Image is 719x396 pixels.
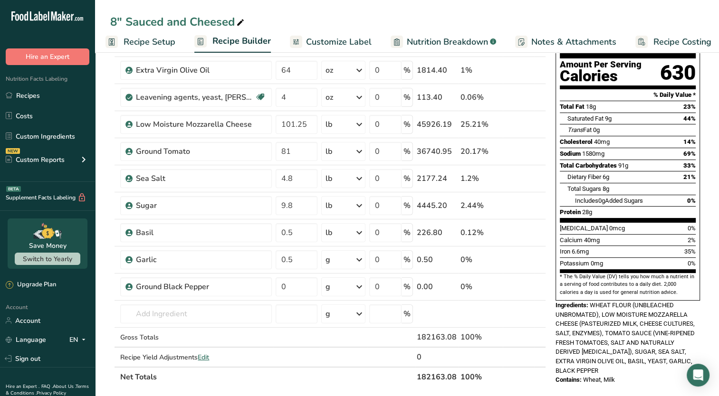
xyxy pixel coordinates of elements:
[306,36,372,48] span: Customize Label
[560,225,608,232] span: [MEDICAL_DATA]
[326,65,333,76] div: oz
[136,146,255,157] div: Ground Tomato
[23,255,72,264] span: Switch to Yearly
[583,376,615,383] span: Wheat, Milk
[591,260,603,267] span: 0mg
[53,383,76,390] a: About Us .
[326,119,332,130] div: lb
[582,208,592,216] span: 28g
[515,31,616,53] a: Notes & Attachments
[683,150,696,157] span: 69%
[460,65,501,76] div: 1%
[326,227,332,238] div: lb
[136,227,255,238] div: Basil
[6,280,56,290] div: Upgrade Plan
[567,126,583,133] i: Trans
[6,383,39,390] a: Hire an Expert .
[6,331,46,348] a: Language
[603,185,609,192] span: 8g
[567,115,604,122] span: Saturated Fat
[417,146,457,157] div: 36740.95
[560,273,696,296] section: * The % Daily Value (DV) tells you how much a nutrient in a serving of food contributes to a dail...
[556,302,695,374] span: WHEAT FLOUR (UNBLEACHED UNBROMATED), LOW MOISTURE MOZZARELLA CHEESE (PASTEURIZED MILK, CHEESE CUL...
[556,376,582,383] span: Contains:
[460,281,501,292] div: 0%
[683,138,696,145] span: 14%
[567,126,592,133] span: Fat
[120,332,272,342] div: Gross Totals
[687,197,696,204] span: 0%
[417,200,457,211] div: 4445.20
[560,208,581,216] span: Protein
[609,225,625,232] span: 0mcg
[460,146,501,157] div: 20.17%
[326,173,332,184] div: lb
[688,225,696,232] span: 0%
[326,308,330,320] div: g
[560,236,583,244] span: Calcium
[15,253,80,265] button: Switch to Yearly
[560,150,581,157] span: Sodium
[29,241,67,251] div: Save Money
[124,36,175,48] span: Recipe Setup
[136,281,255,292] div: Ground Black Pepper
[575,197,643,204] span: Includes Added Sugars
[194,30,271,53] a: Recipe Builder
[136,254,255,265] div: Garlic
[683,115,696,122] span: 44%
[391,31,496,53] a: Nutrition Breakdown
[688,260,696,267] span: 0%
[603,173,609,180] span: 6g
[460,331,501,343] div: 100%
[688,236,696,244] span: 2%
[582,150,604,157] span: 1580mg
[136,200,255,211] div: Sugar
[290,31,372,53] a: Customize Label
[584,236,600,244] span: 40mg
[326,254,330,265] div: g
[560,89,696,101] section: % Daily Value *
[605,115,612,122] span: 9g
[460,200,501,211] div: 2.44%
[593,126,600,133] span: 0g
[460,254,501,265] div: 0%
[660,60,696,85] div: 630
[41,383,53,390] a: FAQ .
[560,162,617,169] span: Total Carbohydrates
[683,173,696,180] span: 21%
[105,31,175,53] a: Recipe Setup
[683,103,696,110] span: 23%
[212,35,271,47] span: Recipe Builder
[120,304,272,323] input: Add Ingredient
[560,260,589,267] span: Potassium
[120,352,272,362] div: Recipe Yield Adjustments
[687,364,709,387] div: Open Intercom Messenger
[415,367,459,387] th: 182163.08
[653,36,711,48] span: Recipe Costing
[136,92,255,103] div: Leavening agents, yeast, [PERSON_NAME], active dry
[69,334,89,345] div: EN
[560,60,642,69] div: Amount Per Serving
[560,248,570,255] span: Iron
[136,65,255,76] div: Extra Virgin Olive Oil
[598,197,605,204] span: 0g
[110,13,246,30] div: 8" Sauced and Cheesed
[567,185,601,192] span: Total Sugars
[326,146,332,157] div: lb
[618,162,628,169] span: 91g
[560,138,593,145] span: Cholesterol
[6,186,21,192] div: BETA
[460,173,501,184] div: 1.2%
[118,367,415,387] th: Net Totals
[683,162,696,169] span: 33%
[6,155,65,165] div: Custom Reports
[567,173,601,180] span: Dietary Fiber
[417,227,457,238] div: 226.80
[572,248,589,255] span: 6.6mg
[417,92,457,103] div: 113.40
[417,173,457,184] div: 2177.24
[417,281,457,292] div: 0.00
[417,119,457,130] div: 45926.19
[556,302,588,309] span: Ingredients:
[417,65,457,76] div: 1814.40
